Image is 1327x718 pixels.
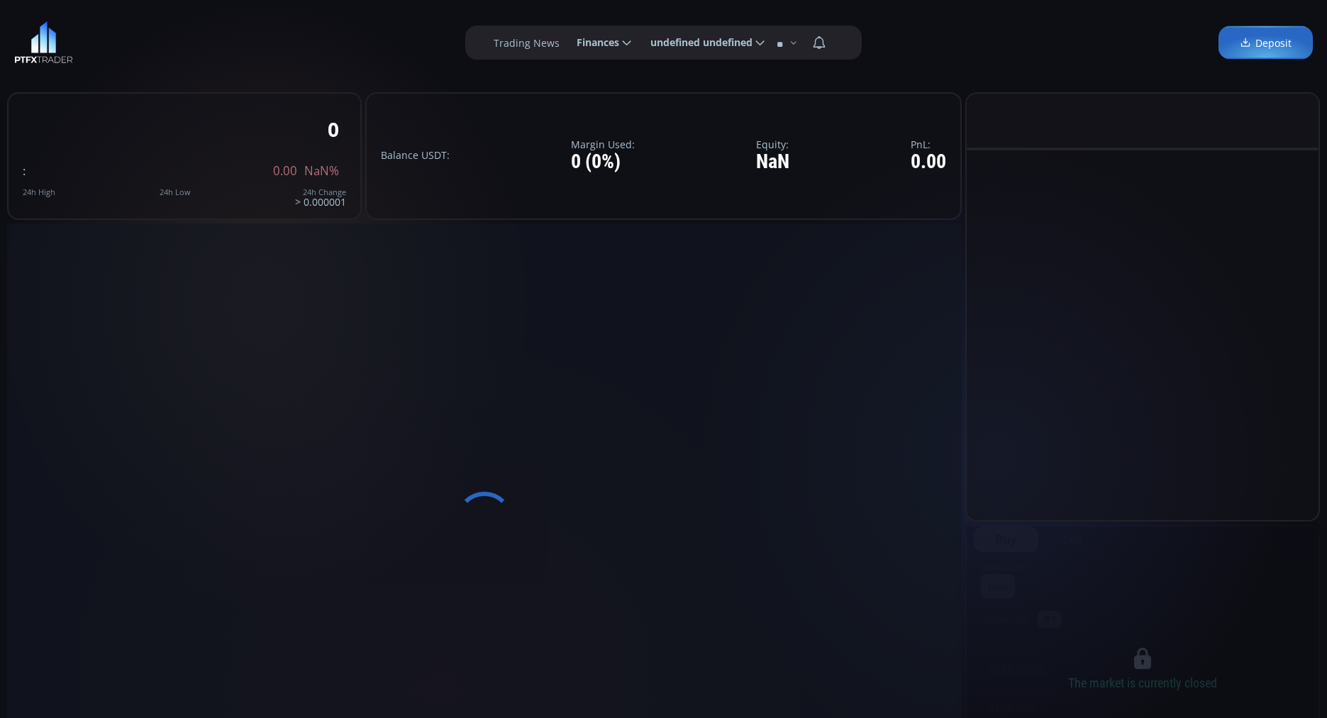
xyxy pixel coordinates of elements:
[23,162,26,179] span: :
[640,28,753,57] span: undefined undefined
[23,188,55,197] div: 24h High
[304,165,339,177] span: NaN%
[295,188,346,207] div: > 0.000001
[160,188,191,197] div: 24h Low
[381,150,450,160] label: Balance USDT:
[756,151,789,173] div: NaN
[911,139,946,150] label: PnL:
[14,21,73,64] img: LOGO
[494,35,560,50] label: Trading News
[1240,35,1292,50] span: Deposit
[571,139,635,150] label: Margin Used:
[273,165,297,177] span: 0.00
[328,118,339,140] div: 0
[295,188,346,197] div: 24h Change
[571,151,635,173] div: 0 (0%)
[1218,26,1313,60] a: Deposit
[567,28,619,57] span: Finances
[756,139,789,150] label: Equity:
[911,151,946,173] div: 0.00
